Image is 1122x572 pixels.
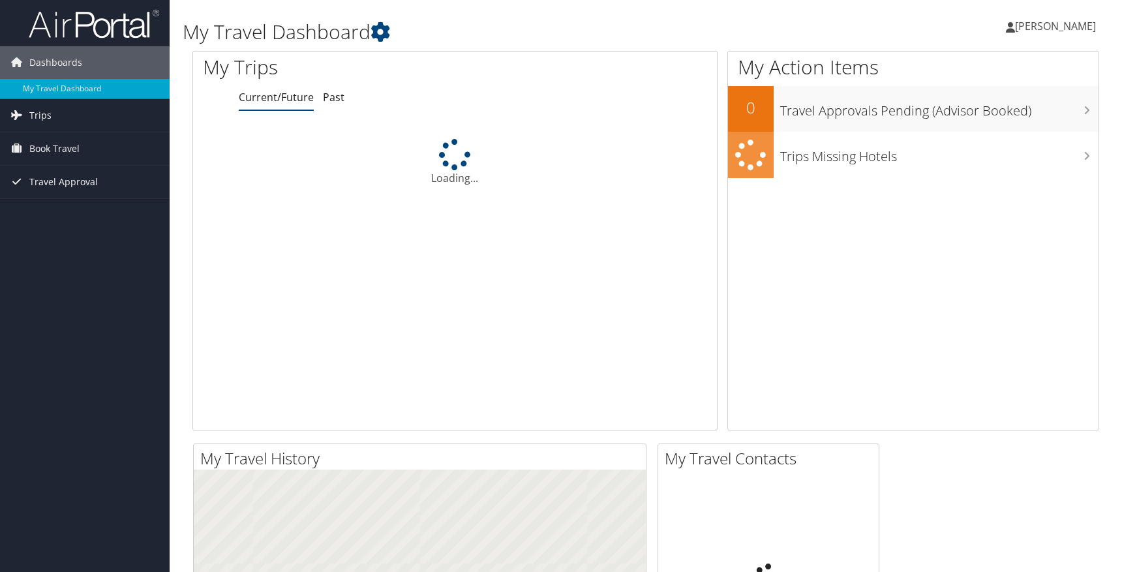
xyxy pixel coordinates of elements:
a: Trips Missing Hotels [728,132,1099,178]
div: Loading... [193,139,717,186]
h3: Trips Missing Hotels [780,141,1099,166]
h1: My Travel Dashboard [183,18,800,46]
span: Book Travel [29,132,80,165]
h2: My Travel History [200,447,646,470]
a: 0Travel Approvals Pending (Advisor Booked) [728,86,1099,132]
h2: My Travel Contacts [665,447,879,470]
img: airportal-logo.png [29,8,159,39]
span: Dashboards [29,46,82,79]
a: [PERSON_NAME] [1006,7,1109,46]
a: Past [323,90,344,104]
span: [PERSON_NAME] [1015,19,1096,33]
h1: My Trips [203,53,489,81]
h3: Travel Approvals Pending (Advisor Booked) [780,95,1099,120]
span: Trips [29,99,52,132]
h2: 0 [728,97,774,119]
a: Current/Future [239,90,314,104]
h1: My Action Items [728,53,1099,81]
span: Travel Approval [29,166,98,198]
